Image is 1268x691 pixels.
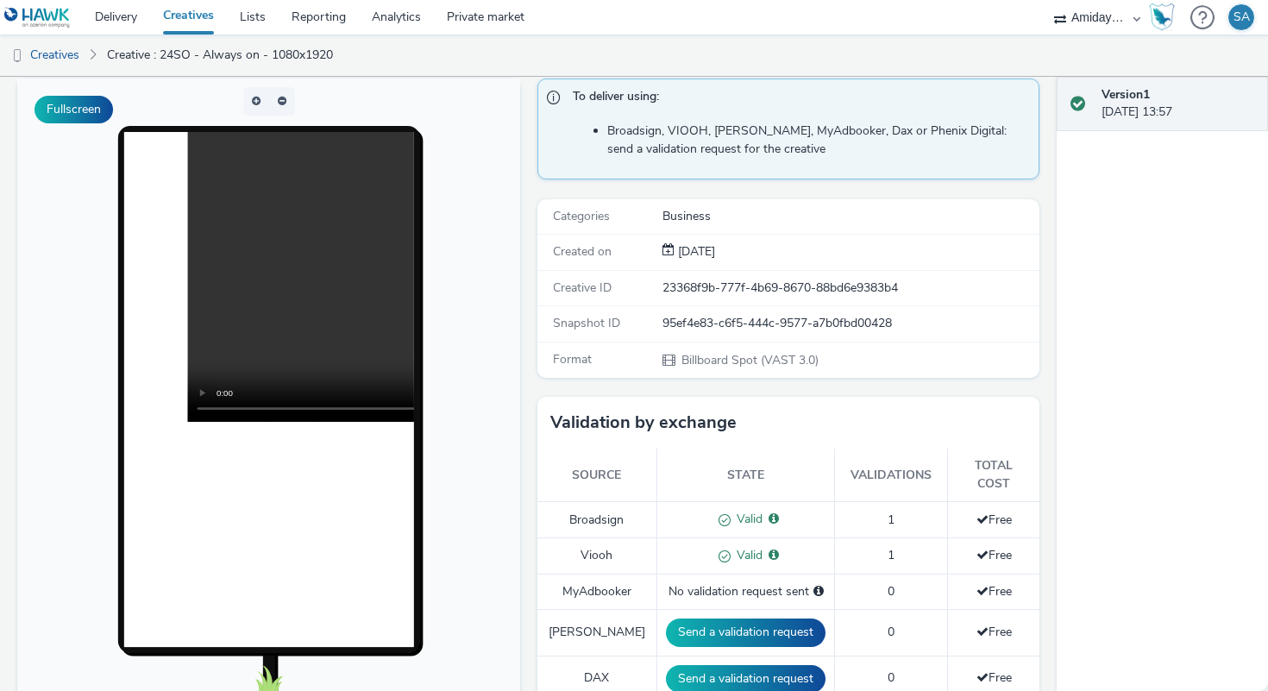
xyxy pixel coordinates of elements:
span: 1 [888,547,895,563]
td: MyAdbooker [537,574,657,609]
img: undefined Logo [4,7,71,28]
div: SA [1233,4,1250,30]
img: dooh [9,47,26,65]
span: Snapshot ID [553,315,620,331]
div: 95ef4e83-c6f5-444c-9577-a7b0fbd00428 [662,315,1038,332]
th: Source [537,449,657,501]
span: Free [976,583,1012,600]
span: Categories [553,208,610,224]
span: Valid [731,511,763,527]
span: 0 [888,583,895,600]
span: Free [976,624,1012,640]
span: Free [976,669,1012,686]
th: Total cost [948,449,1039,501]
th: Validations [835,449,948,501]
strong: Version 1 [1102,86,1150,103]
img: Hawk Academy [1149,3,1175,31]
span: [DATE] [675,243,715,260]
div: Please select a deal below and click on Send to send a validation request to MyAdbooker. [813,583,824,600]
a: Creative : 24SO - Always on - 1080x1920 [98,35,342,76]
div: [DATE] 13:57 [1102,86,1255,122]
button: Send a validation request [666,619,825,646]
div: Creation 06 October 2025, 13:57 [675,243,715,261]
div: Business [662,208,1038,225]
td: Broadsign [537,502,657,538]
a: Hawk Academy [1149,3,1182,31]
span: 0 [888,624,895,640]
h3: Validation by exchange [550,410,737,436]
span: Billboard Spot (VAST 3.0) [680,352,819,368]
td: [PERSON_NAME] [537,610,657,656]
button: Fullscreen [35,96,113,123]
span: Creative ID [553,280,612,296]
span: To deliver using: [573,88,1022,110]
span: 1 [888,512,895,528]
span: 0 [888,669,895,686]
span: Valid [731,547,763,563]
td: Viooh [537,538,657,575]
span: Free [976,512,1012,528]
span: Free [976,547,1012,563]
div: 23368f9b-777f-4b69-8670-88bd6e9383b4 [662,280,1038,297]
th: State [657,449,835,501]
span: Format [553,351,592,367]
div: No validation request sent [666,583,825,600]
li: Broadsign, VIOOH, [PERSON_NAME], MyAdbooker, Dax or Phenix Digital: send a validation request for... [607,122,1031,158]
span: Created on [553,243,612,260]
